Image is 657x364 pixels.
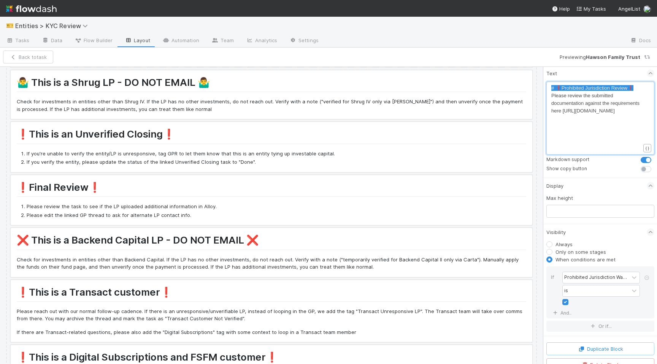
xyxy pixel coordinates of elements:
div: Previewing [53,53,651,61]
div: is [564,287,568,294]
button: Back totask [3,51,53,63]
button: Or if... [546,321,654,332]
span: Flow Builder [75,36,113,44]
small: Show copy button [546,165,587,172]
span: Entities > KYC Review [15,22,92,30]
a: Team [205,35,240,47]
a: My Tasks [576,5,606,13]
label: Only on some stages [555,248,606,256]
a: Data [36,35,68,47]
span: My Tasks [576,6,606,12]
span: Visibility [546,228,566,236]
div: Help [552,5,570,13]
a: Layout [119,35,156,47]
div: If [551,272,562,307]
span: Text [546,70,557,77]
a: Analytics [240,35,283,47]
p: Please let us know if you have any questions. [19,169,212,179]
strong: Hawson Family Trust [586,54,640,60]
a: Automation [156,35,205,47]
button: Duplicate Block [546,342,654,355]
button: { } [643,144,651,152]
p: Best, AngelList’s Belltower KYC Team [19,188,212,215]
small: Markdown support [546,156,589,163]
a: Docs [624,35,657,47]
span: # ❗Prohibited Jurisdiction Review❗️ [551,85,633,91]
p: Please reply directly to let us know when this is done so we can expedite your review. [19,146,212,164]
a: Settings [283,35,325,47]
p: In order to finalize your entity verification and complete the U.S. KYB compliance process, we re... [19,75,212,93]
p: Hi [PERSON_NAME], [19,61,212,70]
span: Tasks [6,36,30,44]
img: logo-inverted-e16ddd16eac7371096b0.svg [6,2,57,15]
label: Max height [546,194,573,202]
div: Prohibited Jurisdiction Warning [564,274,627,281]
span: Display [546,182,563,190]
a: Flow Builder [68,35,119,47]
a: And.. [551,307,575,318]
img: avatar_ec94f6e9-05c5-4d36-a6c8-d0cea77c3c29.png [643,5,651,13]
p: It looks like you may have begun this process but have not yet completed it. Please be sure to cl... [19,113,212,141]
img: AngelList [5,24,45,31]
a: Please submit the required KYB information here. [19,100,144,106]
label: Always [555,241,573,248]
label: When conditions are met [555,256,616,263]
span: 🎫 [6,22,14,29]
span: Please review the submitted documentation against the requirements here [URL][DOMAIN_NAME] [551,93,641,114]
span: AngelList [618,6,640,12]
